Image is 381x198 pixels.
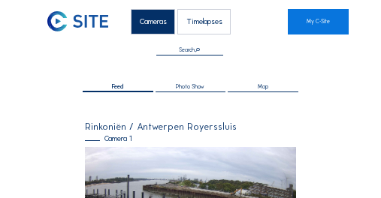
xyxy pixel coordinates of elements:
[288,9,349,34] a: My C-Site
[112,84,123,90] span: Feed
[176,84,204,90] span: Photo Show
[85,135,295,142] div: Camera 1
[85,122,295,131] div: Rinkoniën / Antwerpen Royerssluis
[47,9,74,34] a: C-SITE Logo
[177,9,231,34] div: Timelapses
[47,11,108,31] img: C-SITE Logo
[258,84,268,90] span: Map
[131,9,175,34] div: Cameras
